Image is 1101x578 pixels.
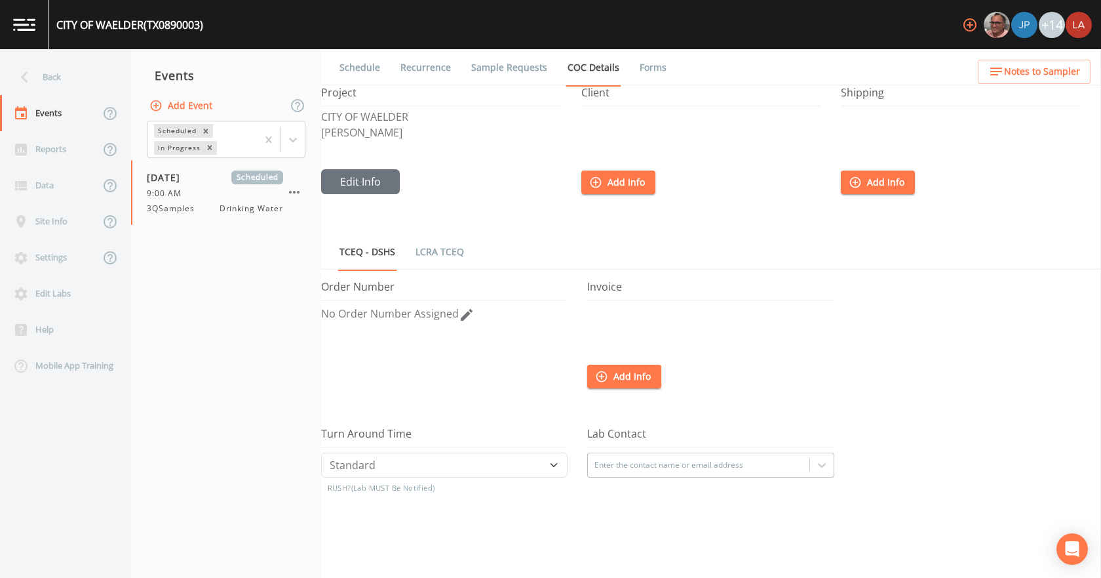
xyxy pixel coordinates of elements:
a: Recurrence [398,49,453,86]
div: CITY OF WAELDER (TX0890003) [56,17,203,33]
span: 9:00 AM [147,188,189,199]
h5: Shipping [841,87,1081,106]
p: CITY OF WAELDER [321,112,562,122]
div: Joshua gere Paul [1011,12,1038,38]
div: Open Intercom Messenger [1056,533,1088,565]
span: No Order Number Assigned [321,306,459,321]
a: [DATE]Scheduled9:00 AM3QSamplesDrinking Water [131,160,321,226]
img: logo [13,18,35,31]
div: Remove Scheduled [199,124,213,138]
div: +14 [1039,12,1065,38]
a: Schedule [338,49,382,86]
span: Drinking Water [220,203,283,215]
div: Events [131,59,321,92]
img: e2d790fa78825a4bb76dcb6ab311d44c [984,12,1010,38]
span: Notes to Sampler [1004,64,1080,80]
a: TCEQ - DSHS [338,234,397,271]
div: Remove In Progress [203,141,217,155]
button: Add Info [581,171,655,195]
span: Scheduled [231,171,283,184]
span: 3QSamples [147,203,203,215]
a: Sample Requests [469,49,549,86]
div: In Progress [154,141,203,155]
h5: Invoice [587,281,834,300]
img: cf6e799eed601856facf0d2563d1856d [1066,12,1092,38]
button: Add Event [147,94,218,118]
h5: Project [321,87,562,106]
div: Scheduled [154,124,199,138]
img: 41241ef155101aa6d92a04480b0d0000 [1011,12,1037,38]
h5: Lab Contact [587,428,834,447]
p: [PERSON_NAME] [321,127,562,138]
div: Mike Franklin [983,12,1011,38]
span: [DATE] [147,171,189,184]
a: LCRA TCEQ [414,234,466,270]
h5: Turn Around Time [321,428,568,447]
button: Add Info [587,365,661,389]
h5: Order Number [321,281,568,300]
h3: RUSH? [328,478,568,499]
button: Add Info [841,171,915,195]
a: Forms [638,49,668,86]
h5: Client [581,87,822,106]
button: Edit Info [321,169,400,194]
a: COC Details [566,49,621,87]
span: (Lab MUST Be Notified) [351,483,435,493]
button: Notes to Sampler [978,60,1091,84]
